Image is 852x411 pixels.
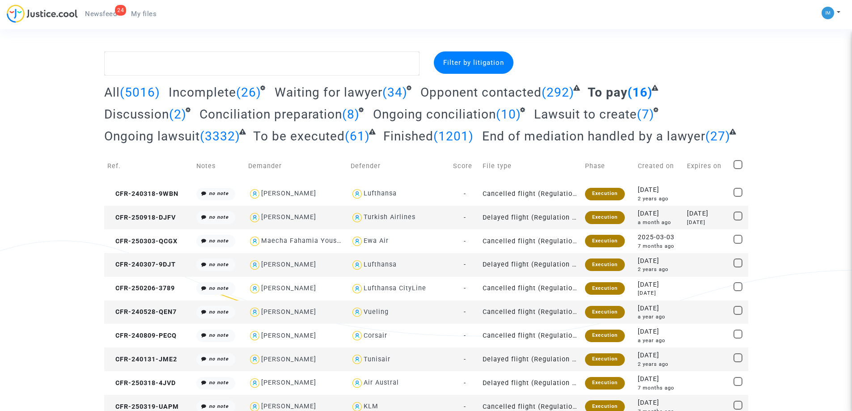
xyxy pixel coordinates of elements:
span: Waiting for lawyer [275,85,382,100]
div: [DATE] [638,256,681,266]
div: 7 months ago [638,242,681,250]
span: Ongoing lawsuit [104,129,200,144]
img: icon-user.svg [351,353,364,366]
i: no note [209,214,229,220]
img: icon-user.svg [248,329,261,342]
div: Execution [585,258,625,271]
td: Delayed flight (Regulation EC 261/2004) [479,253,582,277]
img: icon-user.svg [248,258,261,271]
div: Lufthansa [364,261,397,268]
span: - [464,356,466,363]
span: - [464,379,466,387]
div: [DATE] [638,374,681,384]
span: (34) [382,85,407,100]
div: Tunisair [364,356,390,363]
a: My files [124,7,164,21]
span: Ongoing conciliation [373,107,496,122]
td: Cancelled flight (Regulation EC 261/2004) [479,324,582,347]
td: File type [479,150,582,182]
i: no note [209,403,229,409]
div: Execution [585,353,625,366]
span: - [464,403,466,411]
div: Execution [585,211,625,224]
span: Opponent contacted [420,85,542,100]
i: no note [209,262,229,267]
div: Execution [585,377,625,390]
div: [DATE] [638,185,681,195]
i: no note [209,332,229,338]
img: icon-user.svg [248,187,261,200]
div: a month ago [638,219,681,226]
span: (26) [236,85,261,100]
div: [DATE] [638,209,681,219]
i: no note [209,238,229,244]
span: (3332) [200,129,240,144]
span: CFR-250206-3789 [107,284,175,292]
span: Filter by litigation [443,59,504,67]
td: Cancelled flight (Regulation EC 261/2004) [479,229,582,253]
i: no note [209,380,229,386]
div: a year ago [638,313,681,321]
span: (8) [342,107,360,122]
img: jc-logo.svg [7,4,78,23]
span: (27) [705,129,730,144]
span: - [464,308,466,316]
div: Execution [585,188,625,200]
div: Ewa Air [364,237,389,245]
span: - [464,214,466,221]
span: - [464,190,466,198]
div: [PERSON_NAME] [261,190,316,197]
td: Delayed flight (Regulation EC 261/2004) [479,371,582,395]
div: 2 years ago [638,360,681,368]
img: icon-user.svg [351,235,364,248]
td: Defender [348,150,450,182]
div: [PERSON_NAME] [261,213,316,221]
div: Turkish Airlines [364,213,415,221]
div: [PERSON_NAME] [261,356,316,363]
div: Corsair [364,332,387,339]
div: 2025-03-03 [638,233,681,242]
div: Execution [585,306,625,318]
span: CFR-240809-PECQ [107,332,177,339]
td: Delayed flight (Regulation EC 261/2004) [479,347,582,371]
span: Conciliation preparation [199,107,342,122]
img: a105443982b9e25553e3eed4c9f672e7 [822,7,834,19]
div: Execution [585,235,625,247]
span: End of mediation handled by a lawyer [482,129,705,144]
div: [PERSON_NAME] [261,308,316,316]
i: no note [209,285,229,291]
span: CFR-250303-QCGX [107,237,178,245]
span: Discussion [104,107,169,122]
span: - [464,261,466,268]
span: - [464,237,466,245]
img: icon-user.svg [351,258,364,271]
td: Cancelled flight (Regulation EC 261/2004) [479,301,582,324]
i: no note [209,191,229,196]
div: 2 years ago [638,195,681,203]
i: no note [209,309,229,315]
span: - [464,332,466,339]
div: 7 months ago [638,384,681,392]
img: icon-user.svg [351,187,364,200]
span: To pay [588,85,627,100]
td: Cancelled flight (Regulation EC 261/2004) [479,277,582,301]
div: Vueling [364,308,389,316]
div: KLM [364,403,378,410]
span: CFR-240307-9DJT [107,261,176,268]
i: no note [209,356,229,362]
td: Created on [635,150,684,182]
img: icon-user.svg [351,211,364,224]
span: (2) [169,107,187,122]
span: Incomplete [169,85,236,100]
span: All [104,85,120,100]
div: [DATE] [638,398,681,408]
td: Delayed flight (Regulation EC 261/2004) [479,206,582,229]
td: Score [450,150,479,182]
span: CFR-250918-DJFV [107,214,176,221]
span: Finished [383,129,433,144]
img: icon-user.svg [351,377,364,390]
div: Execution [585,282,625,295]
img: icon-user.svg [248,377,261,390]
span: - [464,284,466,292]
div: [PERSON_NAME] [261,284,316,292]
